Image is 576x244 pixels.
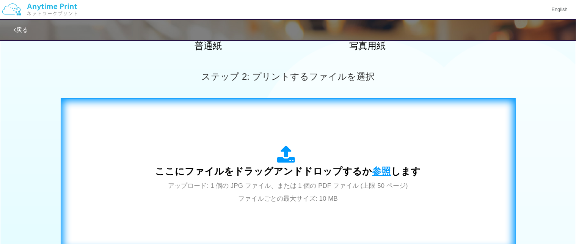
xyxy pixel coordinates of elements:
[301,41,434,51] h2: 写真用紙
[142,41,275,51] h2: 普通紙
[201,71,374,82] span: ステップ 2: プリントするファイルを選択
[168,182,408,202] span: アップロード: 1 個の JPG ファイル、または 1 個の PDF ファイル (上限 50 ページ) ファイルごとの最大サイズ: 10 MB
[372,166,391,176] span: 参照
[155,166,421,176] span: ここにファイルをドラッグアンドドロップするか します
[14,27,28,33] a: 戻る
